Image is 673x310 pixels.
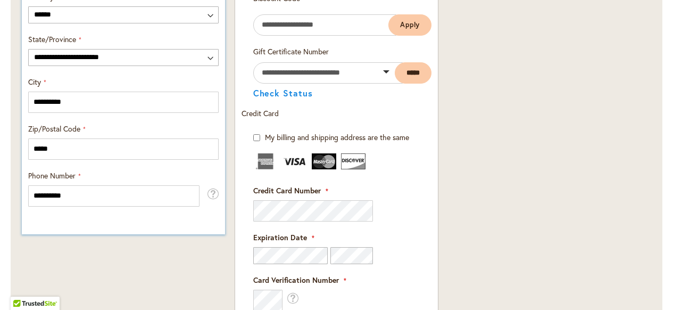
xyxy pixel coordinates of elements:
span: Credit Card Number [253,185,321,195]
img: Discover [341,153,365,169]
span: Apply [400,20,420,29]
span: My billing and shipping address are the same [265,132,409,142]
span: State/Province [28,34,76,44]
button: Check Status [253,89,313,97]
iframe: Launch Accessibility Center [8,272,38,302]
span: Card Verification Number [253,275,339,285]
img: MasterCard [312,153,336,169]
span: Expiration Date [253,232,307,242]
span: City [28,77,41,87]
span: Zip/Postal Code [28,124,80,134]
span: Phone Number [28,170,76,181]
img: American Express [253,153,278,169]
span: Gift Certificate Number [253,46,329,56]
span: Credit Card [242,108,279,118]
button: Apply [388,14,432,36]
img: Visa [283,153,307,169]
